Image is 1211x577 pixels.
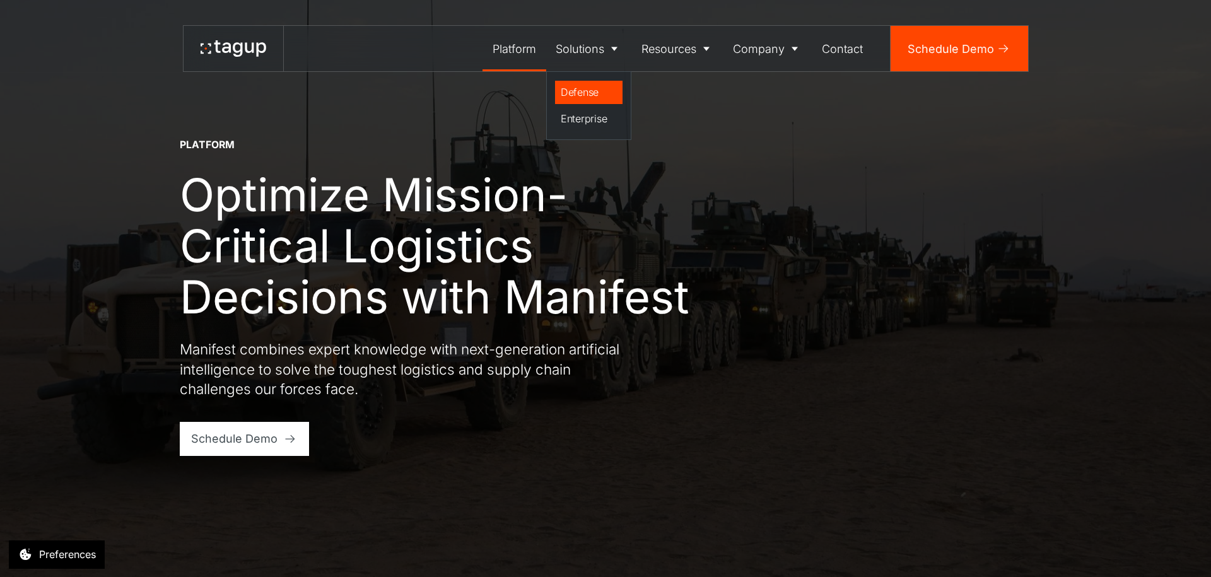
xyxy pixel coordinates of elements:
h1: Optimize Mission-Critical Logistics Decisions with Manifest [180,169,710,322]
a: Schedule Demo [891,26,1028,71]
a: Platform [483,26,546,71]
div: Enterprise [561,111,617,126]
a: Schedule Demo [180,422,309,456]
a: Solutions [546,26,632,71]
div: Solutions [556,40,604,57]
div: Resources [641,40,696,57]
a: Defense [555,81,623,105]
div: Platform [493,40,536,57]
div: Schedule Demo [191,430,278,447]
a: Company [723,26,812,71]
div: Platform [180,138,235,152]
div: Defense [561,85,617,100]
div: Company [733,40,785,57]
div: Schedule Demo [908,40,994,57]
a: Contact [812,26,873,71]
a: Enterprise [555,107,623,131]
div: Contact [822,40,863,57]
nav: Solutions [546,71,632,140]
a: Resources [631,26,723,71]
div: Preferences [39,547,96,562]
p: Manifest combines expert knowledge with next-generation artificial intelligence to solve the toug... [180,339,634,399]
